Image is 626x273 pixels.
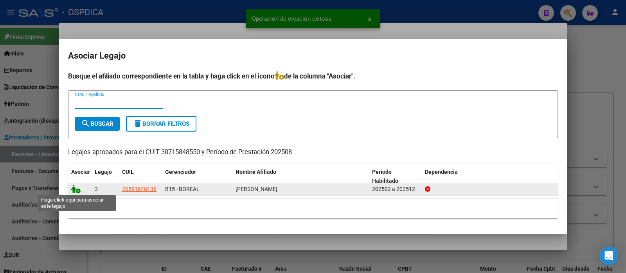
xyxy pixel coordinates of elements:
button: Borrar Filtros [126,116,196,132]
span: Periodo Habilitado [372,169,398,184]
div: 202502 a 202512 [372,185,419,194]
span: 20591848136 [122,186,156,192]
datatable-header-cell: Nombre Afiliado [232,164,369,189]
span: Dependencia [425,169,458,175]
h4: Busque el afiliado correspondiente en la tabla y haga click en el ícono de la columna "Asociar". [68,71,558,81]
datatable-header-cell: Asociar [68,164,92,189]
span: Legajo [95,169,112,175]
mat-icon: delete [133,119,142,128]
datatable-header-cell: Dependencia [422,164,558,189]
div: 1 registros [68,199,558,218]
datatable-header-cell: Gerenciador [162,164,232,189]
span: Gerenciador [165,169,196,175]
button: Buscar [75,117,120,131]
span: 3 [95,186,98,192]
p: Legajos aprobados para el CUIT 30715848550 y Período de Prestación 202508 [68,148,558,157]
datatable-header-cell: CUIL [119,164,162,189]
mat-icon: search [81,119,90,128]
span: Asociar [71,169,90,175]
span: CUIL [122,169,134,175]
span: Nombre Afiliado [236,169,276,175]
datatable-header-cell: Legajo [92,164,119,189]
h2: Asociar Legajo [68,48,558,63]
span: Buscar [81,120,113,127]
span: SAUCEDO DANIEL SEBASTIAN [236,186,277,192]
span: Borrar Filtros [133,120,189,127]
datatable-header-cell: Periodo Habilitado [369,164,422,189]
span: B15 - BOREAL [165,186,200,192]
div: Open Intercom Messenger [599,246,618,265]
